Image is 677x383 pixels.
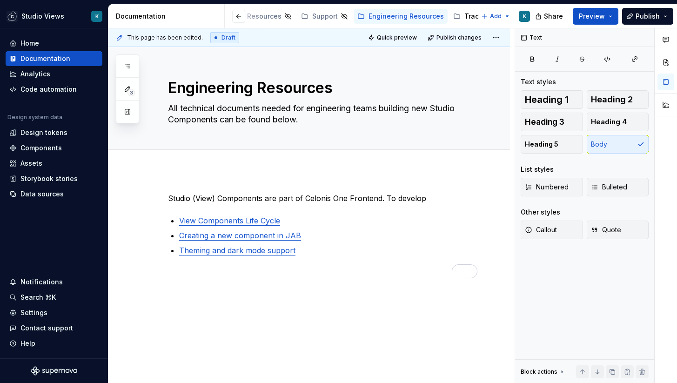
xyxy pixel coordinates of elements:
a: Components [6,141,102,155]
a: Code automation [6,82,102,97]
a: Theming and dark mode support [179,246,295,255]
div: Analytics [20,69,50,79]
span: This page has been edited. [127,34,203,41]
button: Add [478,10,513,23]
div: Code automation [20,85,77,94]
button: Heading 1 [521,90,583,109]
div: Support [312,12,338,21]
div: Settings [20,308,47,317]
span: Heading 1 [525,95,569,104]
button: Quote [587,221,649,239]
div: Text styles [521,77,556,87]
button: Heading 4 [587,113,649,131]
span: Heading 2 [591,95,633,104]
button: Studio ViewsK [2,6,106,26]
button: Help [6,336,102,351]
div: Help [20,339,35,348]
p: Studio (View) Components are part of Celonis One Frontend. To develop [168,193,473,204]
button: Share [530,8,569,25]
span: 3 [127,89,135,96]
span: Preview [579,12,605,21]
a: Assets [6,156,102,171]
span: Heading 4 [591,117,627,127]
div: Assets [20,159,42,168]
button: Contact support [6,321,102,336]
span: Publish [636,12,660,21]
textarea: All technical documents needed for engineering teams building new Studio Components can be found ... [166,101,471,127]
div: Documentation [20,54,70,63]
span: Heading 5 [525,140,558,149]
span: Bulleted [591,182,627,192]
div: Design tokens [20,128,67,137]
span: Quick preview [377,34,417,41]
span: Callout [525,225,557,235]
div: Engineering Resources [369,12,444,21]
a: Resources [232,9,295,24]
a: Engineering Resources [354,9,448,24]
a: View Components Life Cycle [179,216,280,225]
a: Home [6,36,102,51]
button: Heading 5 [521,135,583,154]
div: Tracking [464,12,493,21]
button: Publish [622,8,673,25]
div: To enrich screen reader interactions, please activate Accessibility in Grammarly extension settings [168,193,473,278]
div: Home [20,39,39,48]
a: Documentation [6,51,102,66]
button: Numbered [521,178,583,196]
button: Heading 3 [521,113,583,131]
div: Block actions [521,368,557,376]
button: Search ⌘K [6,290,102,305]
div: Block actions [521,365,566,378]
a: Settings [6,305,102,320]
div: Contact support [20,323,73,333]
a: Data sources [6,187,102,202]
div: Studio Views [21,12,64,21]
a: Support [297,9,352,24]
button: Publish changes [425,31,486,44]
a: Design tokens [6,125,102,140]
div: List styles [521,165,554,174]
div: Resources [247,12,282,21]
a: Storybook stories [6,171,102,186]
button: Notifications [6,275,102,289]
div: Documentation [116,12,221,21]
div: Notifications [20,277,63,287]
span: Draft [221,34,235,41]
div: Data sources [20,189,64,199]
span: Publish changes [436,34,482,41]
div: Other styles [521,208,560,217]
div: Storybook stories [20,174,78,183]
span: Share [544,12,563,21]
div: Components [20,143,62,153]
div: Search ⌘K [20,293,56,302]
span: Heading 3 [525,117,564,127]
a: Analytics [6,67,102,81]
svg: Supernova Logo [31,366,77,376]
textarea: Engineering Resources [166,77,471,99]
button: Heading 2 [587,90,649,109]
img: f5634f2a-3c0d-4c0b-9dc3-3862a3e014c7.png [7,11,18,22]
div: Design system data [7,114,62,121]
a: Creating a new component in JAB [179,231,301,240]
span: Quote [591,225,621,235]
button: Callout [521,221,583,239]
button: Preview [573,8,618,25]
span: Add [490,13,502,20]
button: Quick preview [365,31,421,44]
span: Numbered [525,182,569,192]
a: Tracking [449,9,496,24]
button: Bulleted [587,178,649,196]
div: K [95,13,99,20]
div: K [523,13,526,20]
